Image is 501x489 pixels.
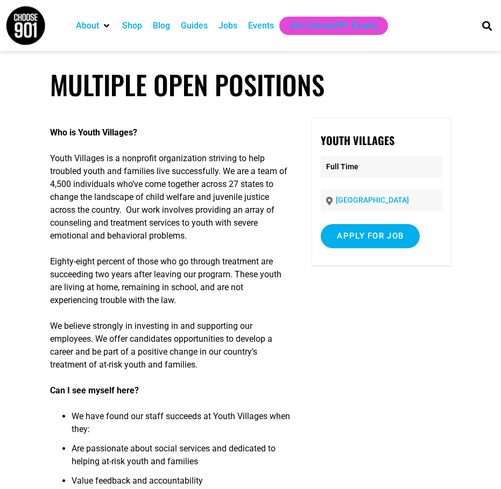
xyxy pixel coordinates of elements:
a: Guides [181,19,208,32]
p: We believe strongly in investing in and supporting our employees. We offer candidates opportuniti... [50,320,292,371]
li: Are passionate about social services and dedicated to helping at-risk youth and families [72,442,292,474]
div: Search [478,17,496,34]
p: Youth Villages is a nonprofit organization striving to help troubled youth and families live succ... [50,152,292,242]
strong: Can I see myself here? [50,385,139,395]
a: Jobs [218,19,237,32]
input: Apply for job [321,224,420,248]
li: We have found our staff succeeds at Youth Villages when they: [72,410,292,442]
p: Full Time [321,156,442,178]
a: Shop [122,19,142,32]
a: Events [248,19,274,32]
a: [GEOGRAPHIC_DATA] [336,196,409,204]
a: Blog [153,19,170,32]
nav: Main nav [70,17,467,35]
a: About [76,19,99,32]
h1: Multiple Open Positions [50,69,451,100]
strong: Who is Youth Villages? [50,127,137,138]
a: Get Choose901 Emails [290,19,377,32]
div: About [70,17,117,35]
strong: Youth Villages [321,132,394,148]
p: Eighty-eight percent of those who go through treatment are succeeding two years after leaving our... [50,255,292,307]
